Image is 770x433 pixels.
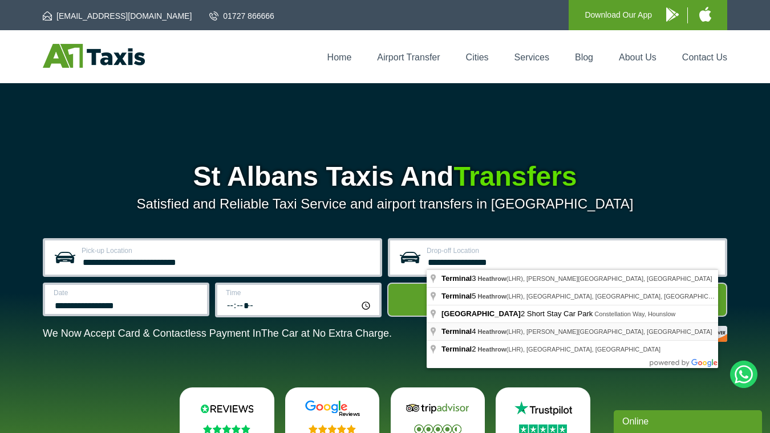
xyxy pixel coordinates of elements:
span: Terminal [441,274,472,283]
img: A1 Taxis iPhone App [699,7,711,22]
img: Google [298,400,367,417]
p: Download Our App [585,8,652,22]
span: Heathrow [477,293,506,300]
a: Cities [466,52,489,62]
img: Tripadvisor [403,400,472,417]
a: Airport Transfer [377,52,440,62]
button: Get Quote [387,283,727,317]
span: 2 [441,345,477,353]
span: Heathrow [477,328,506,335]
p: We Now Accept Card & Contactless Payment In [43,328,392,340]
label: Time [226,289,372,296]
label: Date [54,289,200,296]
span: Heathrow [477,346,506,353]
a: Services [514,52,549,62]
span: Terminal [441,345,472,353]
span: Terminal [441,292,472,300]
img: A1 Taxis St Albans LTD [43,44,145,68]
span: Constellation Way, Hounslow [594,311,675,317]
span: (LHR), [GEOGRAPHIC_DATA], [GEOGRAPHIC_DATA] [477,346,660,353]
p: Satisfied and Reliable Taxi Service and airport transfers in [GEOGRAPHIC_DATA] [43,196,727,212]
span: Transfers [453,161,577,191]
span: 3 [441,274,477,283]
span: [GEOGRAPHIC_DATA] [441,309,521,318]
span: (LHR), [PERSON_NAME][GEOGRAPHIC_DATA], [GEOGRAPHIC_DATA] [477,328,712,335]
span: (LHR), [GEOGRAPHIC_DATA], [GEOGRAPHIC_DATA], [GEOGRAPHIC_DATA] [477,293,729,300]
iframe: chat widget [614,408,764,433]
a: 01727 866666 [209,10,274,22]
img: Trustpilot [509,400,577,417]
img: Reviews.io [193,400,261,417]
span: Heathrow [477,275,506,282]
span: The Car at No Extra Charge. [261,328,392,339]
label: Pick-up Location [82,247,373,254]
span: 5 [441,292,477,300]
img: A1 Taxis Android App [666,7,679,22]
h1: St Albans Taxis And [43,163,727,190]
a: Contact Us [682,52,727,62]
span: Terminal [441,327,472,336]
a: Home [327,52,352,62]
a: About Us [619,52,656,62]
span: 4 [441,327,477,336]
span: (LHR), [PERSON_NAME][GEOGRAPHIC_DATA], [GEOGRAPHIC_DATA] [477,275,712,282]
span: 2 Short Stay Car Park [441,309,594,318]
a: [EMAIL_ADDRESS][DOMAIN_NAME] [43,10,192,22]
a: Blog [575,52,593,62]
label: Drop-off Location [427,247,718,254]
